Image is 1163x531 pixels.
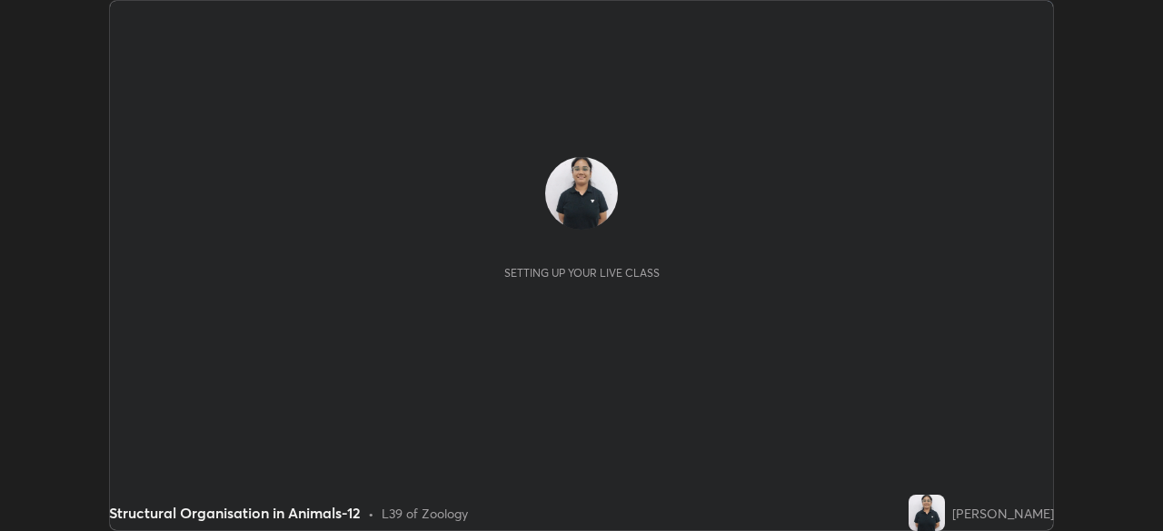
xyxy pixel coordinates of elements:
img: 11fab85790fd4180b5252a2817086426.jpg [545,157,618,230]
div: [PERSON_NAME] [952,504,1054,523]
div: L39 of Zoology [382,504,468,523]
img: 11fab85790fd4180b5252a2817086426.jpg [909,495,945,531]
div: • [368,504,374,523]
div: Structural Organisation in Animals-12 [109,502,361,524]
div: Setting up your live class [504,266,660,280]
